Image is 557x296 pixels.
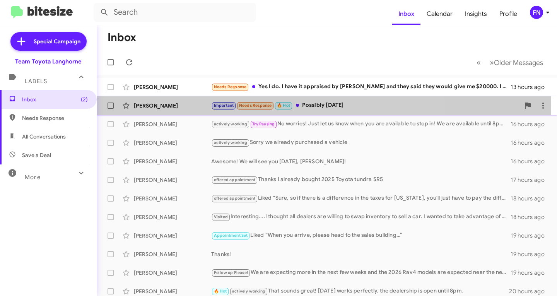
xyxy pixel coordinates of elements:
a: Calendar [420,3,459,25]
div: Yes I do. I have it appraised by [PERSON_NAME] and they said they would give me $20000. I would l... [211,82,511,91]
span: Save a Deal [22,151,51,159]
div: We are expecting more in the next few weeks and the 2026 Rav4 models are expected near the new year. [211,268,511,277]
span: actively working [214,121,247,127]
span: offered appointment [214,177,256,182]
div: No worries! Just let us know when you are available to stop in! We are available until 8pm during... [211,120,511,128]
div: 16 hours ago [511,120,551,128]
div: 13 hours ago [511,83,551,91]
span: Follow up Please! [214,270,248,275]
div: 19 hours ago [511,250,551,258]
div: [PERSON_NAME] [134,269,211,277]
div: 19 hours ago [511,269,551,277]
div: Thanks I already bought 2025 Toyota tundra SR5 [211,175,511,184]
a: Inbox [392,3,420,25]
div: Liked “When you arrive, please head to the sales building…” [211,231,511,240]
div: [PERSON_NAME] [134,213,211,221]
span: Visited [214,214,228,219]
span: actively working [214,140,247,145]
div: 20 hours ago [509,287,551,295]
span: actively working [232,289,265,294]
nav: Page navigation example [472,55,548,70]
div: [PERSON_NAME] [134,176,211,184]
span: Needs Response [239,103,272,108]
a: Insights [459,3,493,25]
a: Special Campaign [10,32,87,51]
div: Awesome! We will see you [DATE], [PERSON_NAME]! [211,157,511,165]
div: Interesting....I thought all dealers are willing to swap inventory to sell a car. I wanted to tak... [211,212,511,221]
div: [PERSON_NAME] [134,157,211,165]
div: 18 hours ago [511,195,551,202]
span: Needs Response [214,84,247,89]
span: Inbox [22,96,88,103]
div: 18 hours ago [511,213,551,221]
input: Search [94,3,256,22]
span: Older Messages [494,58,543,67]
button: FN [523,6,548,19]
div: [PERSON_NAME] [134,139,211,147]
div: [PERSON_NAME] [134,195,211,202]
a: Profile [493,3,523,25]
div: [PERSON_NAME] [134,232,211,240]
div: That sounds great! [DATE] works perfectly, the dealership is open until 8pm. [211,287,509,296]
div: Thanks! [211,250,511,258]
span: offered appointment [214,196,256,201]
span: (2) [81,96,88,103]
div: Possibly [DATE] [211,101,520,110]
button: Next [485,55,548,70]
div: FN [530,6,543,19]
h1: Inbox [108,31,136,44]
span: All Conversations [22,133,66,140]
div: Team Toyota Langhorne [15,58,82,65]
div: Liked “Sure, so if there is a difference in the taxes for [US_STATE], you'll just have to pay the... [211,194,511,203]
div: 17 hours ago [511,176,551,184]
button: Previous [472,55,485,70]
span: Try Pausing [252,121,275,127]
span: Appointment Set [214,233,248,238]
div: [PERSON_NAME] [134,83,211,91]
span: Needs Response [22,114,88,122]
div: 16 hours ago [511,139,551,147]
div: 19 hours ago [511,232,551,240]
div: 16 hours ago [511,157,551,165]
span: More [25,174,41,181]
span: 🔥 Hot [214,289,227,294]
span: « [477,58,481,67]
div: [PERSON_NAME] [134,287,211,295]
span: 🔥 Hot [277,103,290,108]
span: Labels [25,78,47,85]
span: Important [214,103,234,108]
div: [PERSON_NAME] [134,102,211,110]
div: Sorry we already purchased a vehicle [211,138,511,147]
span: Special Campaign [34,38,80,45]
div: [PERSON_NAME] [134,250,211,258]
div: [PERSON_NAME] [134,120,211,128]
span: » [490,58,494,67]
